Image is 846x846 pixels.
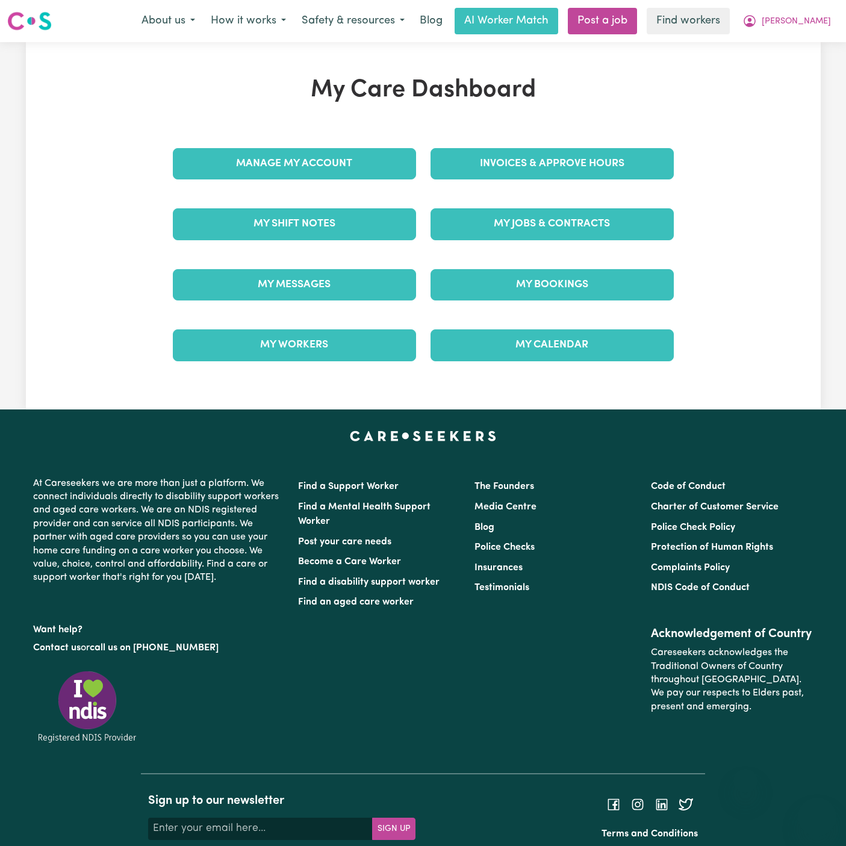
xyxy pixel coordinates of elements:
a: Terms and Conditions [602,829,698,839]
a: Charter of Customer Service [651,502,779,512]
a: My Shift Notes [173,208,416,240]
a: Blog [412,8,450,34]
a: Follow Careseekers on Facebook [606,799,621,809]
a: Careseekers home page [350,431,496,441]
a: My Jobs & Contracts [431,208,674,240]
a: Police Check Policy [651,523,735,532]
a: Post a job [568,8,637,34]
a: Protection of Human Rights [651,543,773,552]
a: Media Centre [474,502,537,512]
iframe: Close message [733,769,757,793]
a: Follow Careseekers on Twitter [679,799,693,809]
h2: Sign up to our newsletter [148,794,415,808]
button: Safety & resources [294,8,412,34]
img: Registered NDIS provider [33,669,142,744]
a: Testimonials [474,583,529,593]
span: [PERSON_NAME] [762,15,831,28]
a: Manage My Account [173,148,416,179]
a: Find a disability support worker [298,577,440,587]
a: Post your care needs [298,537,391,547]
a: My Workers [173,329,416,361]
a: Invoices & Approve Hours [431,148,674,179]
a: Find an aged care worker [298,597,414,607]
a: Follow Careseekers on Instagram [630,799,645,809]
a: Blog [474,523,494,532]
button: About us [134,8,203,34]
p: Careseekers acknowledges the Traditional Owners of Country throughout [GEOGRAPHIC_DATA]. We pay o... [651,641,813,718]
h1: My Care Dashboard [166,76,681,105]
a: My Bookings [431,269,674,300]
a: My Messages [173,269,416,300]
img: Careseekers logo [7,10,52,32]
a: Find workers [647,8,730,34]
a: NDIS Code of Conduct [651,583,750,593]
a: My Calendar [431,329,674,361]
button: How it works [203,8,294,34]
a: The Founders [474,482,534,491]
a: call us on [PHONE_NUMBER] [90,643,219,653]
button: My Account [735,8,839,34]
a: Complaints Policy [651,563,730,573]
a: Careseekers logo [7,7,52,35]
button: Subscribe [372,818,415,839]
p: At Careseekers we are more than just a platform. We connect individuals directly to disability su... [33,472,284,589]
a: Insurances [474,563,523,573]
a: Follow Careseekers on LinkedIn [655,799,669,809]
p: Want help? [33,618,284,636]
a: Code of Conduct [651,482,726,491]
a: Find a Support Worker [298,482,399,491]
h2: Acknowledgement of Country [651,627,813,641]
a: AI Worker Match [455,8,558,34]
input: Enter your email here... [148,818,373,839]
a: Police Checks [474,543,535,552]
iframe: Button to launch messaging window [798,798,836,836]
p: or [33,636,284,659]
a: Contact us [33,643,81,653]
a: Become a Care Worker [298,557,401,567]
a: Find a Mental Health Support Worker [298,502,431,526]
